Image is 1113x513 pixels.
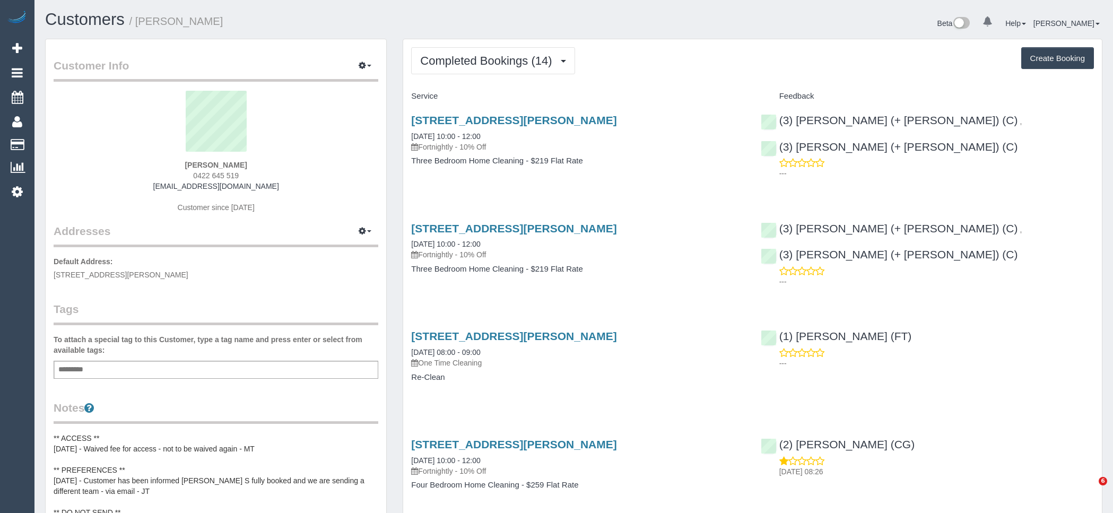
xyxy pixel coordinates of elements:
[411,330,616,342] a: [STREET_ADDRESS][PERSON_NAME]
[411,456,480,465] a: [DATE] 10:00 - 12:00
[54,256,113,267] label: Default Address:
[411,466,744,476] p: Fortnightly - 10% Off
[761,330,912,342] a: (1) [PERSON_NAME] (FT)
[779,276,1094,287] p: ---
[411,92,744,101] h4: Service
[411,142,744,152] p: Fortnightly - 10% Off
[952,17,970,31] img: New interface
[1021,47,1094,69] button: Create Booking
[1033,19,1100,28] a: [PERSON_NAME]
[411,348,480,357] a: [DATE] 08:00 - 09:00
[411,481,744,490] h4: Four Bedroom Home Cleaning - $259 Flat Rate
[761,222,1018,234] a: (3) [PERSON_NAME] (+ [PERSON_NAME]) (C)
[6,11,28,25] img: Automaid Logo
[411,373,744,382] h4: Re-Clean
[779,466,1094,477] p: [DATE] 08:26
[153,182,279,190] a: [EMAIL_ADDRESS][DOMAIN_NAME]
[1005,19,1026,28] a: Help
[1077,477,1102,502] iframe: Intercom live chat
[761,92,1094,101] h4: Feedback
[411,265,744,274] h4: Three Bedroom Home Cleaning - $219 Flat Rate
[54,301,378,325] legend: Tags
[193,171,239,180] span: 0422 645 519
[761,141,1018,153] a: (3) [PERSON_NAME] (+ [PERSON_NAME]) (C)
[411,358,744,368] p: One Time Cleaning
[1020,225,1022,234] span: ,
[45,10,125,29] a: Customers
[761,248,1018,260] a: (3) [PERSON_NAME] (+ [PERSON_NAME]) (C)
[1099,477,1107,485] span: 6
[411,222,616,234] a: [STREET_ADDRESS][PERSON_NAME]
[411,47,575,74] button: Completed Bookings (14)
[761,438,915,450] a: (2) [PERSON_NAME] (CG)
[178,203,255,212] span: Customer since [DATE]
[411,240,480,248] a: [DATE] 10:00 - 12:00
[779,168,1094,179] p: ---
[129,15,223,27] small: / [PERSON_NAME]
[761,114,1018,126] a: (3) [PERSON_NAME] (+ [PERSON_NAME]) (C)
[54,334,378,355] label: To attach a special tag to this Customer, type a tag name and press enter or select from availabl...
[54,58,378,82] legend: Customer Info
[411,132,480,141] a: [DATE] 10:00 - 12:00
[411,249,744,260] p: Fortnightly - 10% Off
[54,400,378,424] legend: Notes
[937,19,970,28] a: Beta
[420,54,557,67] span: Completed Bookings (14)
[54,271,188,279] span: [STREET_ADDRESS][PERSON_NAME]
[779,358,1094,369] p: ---
[411,156,744,166] h4: Three Bedroom Home Cleaning - $219 Flat Rate
[411,114,616,126] a: [STREET_ADDRESS][PERSON_NAME]
[411,438,616,450] a: [STREET_ADDRESS][PERSON_NAME]
[1020,117,1022,126] span: ,
[185,161,247,169] strong: [PERSON_NAME]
